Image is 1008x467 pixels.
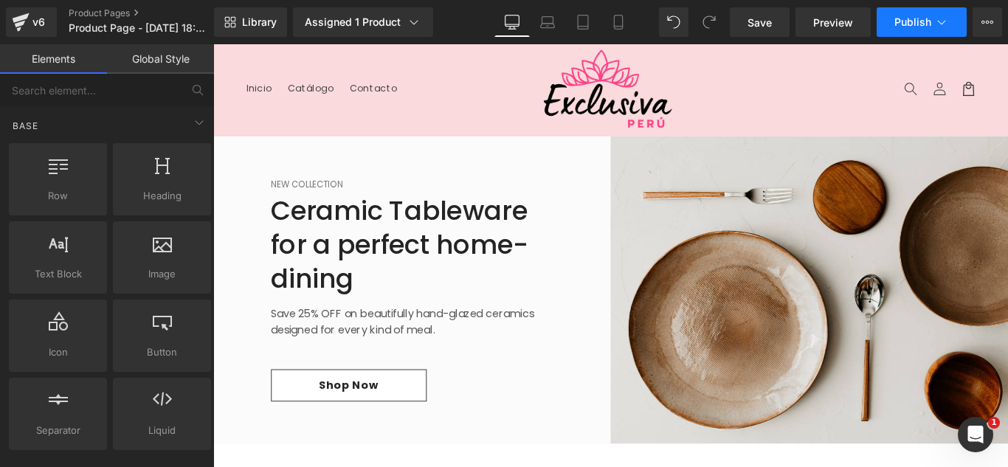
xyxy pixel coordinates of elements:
button: Redo [694,7,724,37]
span: Contacto [153,43,207,56]
span: Shop now [119,376,186,390]
span: Product Page - [DATE] 18:23:46 [69,22,210,34]
span: Heading [117,188,207,204]
a: Preview [795,7,871,37]
a: Laptop [530,7,565,37]
span: Catálogo [84,43,136,56]
span: Base [11,119,40,133]
button: Undo [659,7,688,37]
span: Image [117,266,207,282]
a: Global Style [107,44,214,74]
a: Desktop [494,7,530,37]
p: New Collection [65,151,382,165]
summary: Búsqueda [767,34,800,66]
a: Contacto [144,34,215,65]
span: 1 [988,417,1000,429]
img: Exclusiva Perú [370,6,517,94]
span: Library [242,15,277,29]
h2: Ceramic Tableware for a perfect home-dining [65,167,382,283]
a: Product Pages [69,7,238,19]
span: Liquid [117,423,207,438]
button: Publish [877,7,967,37]
span: Text Block [13,266,103,282]
div: Assigned 1 Product [305,15,421,30]
span: Publish [894,16,931,28]
span: Row [13,188,103,204]
span: Save [748,15,772,30]
div: v6 [30,13,48,32]
iframe: Intercom live chat [958,417,993,452]
a: Mobile [601,7,636,37]
p: Save 25% OFF on beautifully hand-glazed ceramics designed for every kind of meal. [65,294,382,330]
span: Preview [813,15,853,30]
a: v6 [6,7,57,37]
button: More [973,7,1002,37]
span: Icon [13,345,103,360]
span: Separator [13,423,103,438]
a: Inicio [28,34,75,65]
span: Inicio [37,43,66,56]
a: Tablet [565,7,601,37]
a: New Library [214,7,287,37]
a: Catálogo [75,34,145,65]
span: Button [117,345,207,360]
a: Shop now [65,365,240,401]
